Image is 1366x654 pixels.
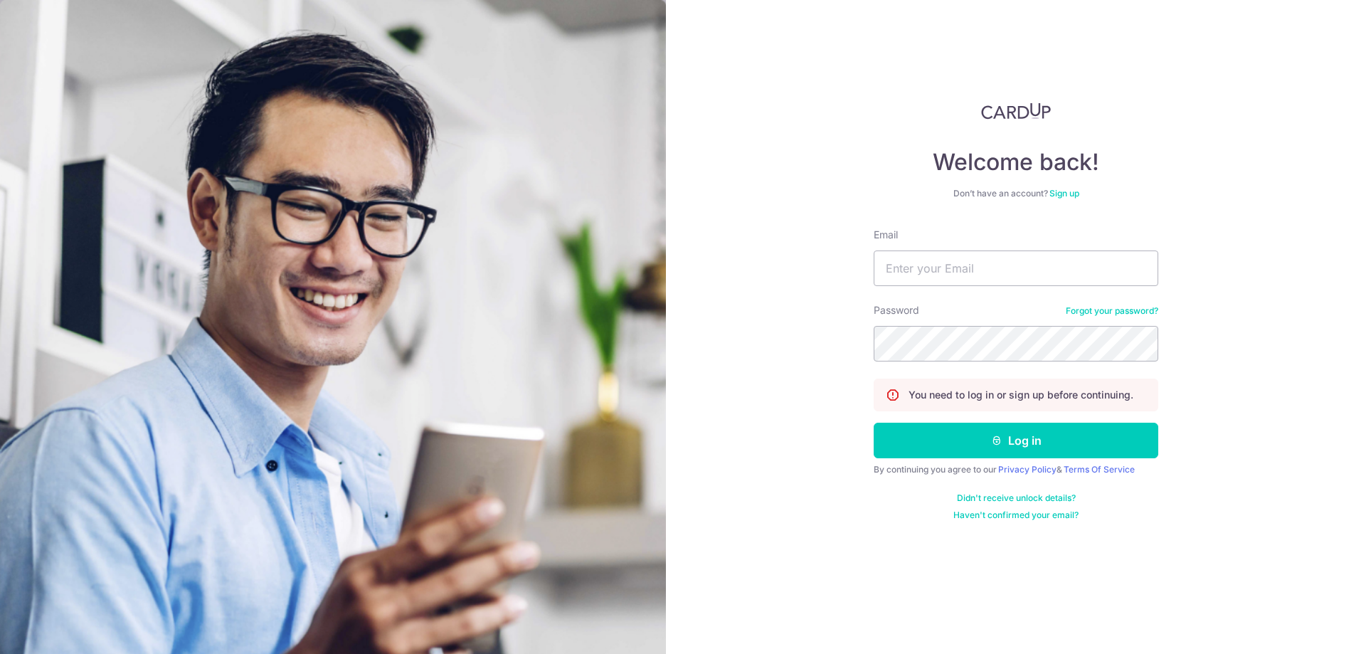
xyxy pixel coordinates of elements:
[874,188,1158,199] div: Don’t have an account?
[874,250,1158,286] input: Enter your Email
[1066,305,1158,317] a: Forgot your password?
[909,388,1133,402] p: You need to log in or sign up before continuing.
[957,492,1076,504] a: Didn't receive unlock details?
[874,423,1158,458] button: Log in
[998,464,1057,475] a: Privacy Policy
[874,303,919,317] label: Password
[981,102,1051,120] img: CardUp Logo
[874,148,1158,176] h4: Welcome back!
[953,510,1079,521] a: Haven't confirmed your email?
[874,228,898,242] label: Email
[1064,464,1135,475] a: Terms Of Service
[874,464,1158,475] div: By continuing you agree to our &
[1049,188,1079,199] a: Sign up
